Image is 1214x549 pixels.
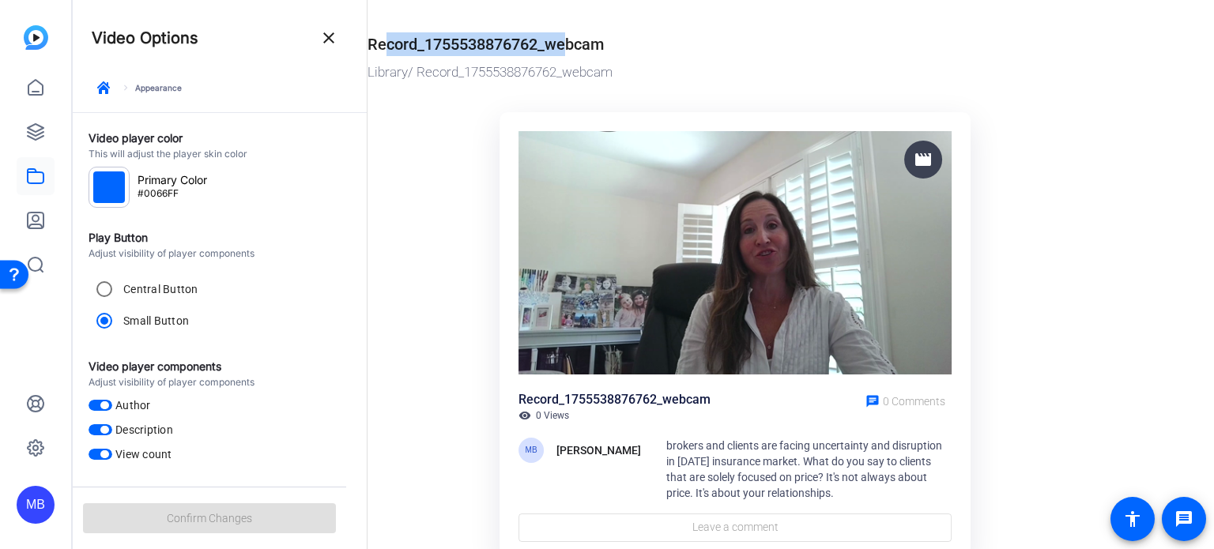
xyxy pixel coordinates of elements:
label: View count [112,446,172,462]
a: Library [368,64,408,80]
h4: Video Options [92,28,198,47]
div: Record_1755538876762_webcam [518,390,711,409]
div: Primary Color [134,172,211,188]
span: #0066FF [138,189,179,198]
div: Video player components [89,357,351,376]
div: Adjust visibility of player components [89,247,351,260]
div: Adjust visibility of player components [89,376,351,389]
mat-icon: close [319,28,338,47]
mat-icon: message [1174,510,1193,528]
div: [PERSON_NAME] [556,441,641,460]
div: Video player color [89,129,351,148]
mat-icon: visibility [518,409,531,422]
mat-icon: movie [914,150,933,169]
img: 2552c02f-6e92-4017-9022-0653c0854f62_thumb_463b370e-5284-4b74-9628-e3d247ed5ecd.png [518,131,952,374]
span: 0 Views [536,409,569,422]
div: / Record_1755538876762_webcam [368,62,1103,83]
label: Description [112,422,173,438]
label: Small Button [120,313,189,329]
div: This will adjust the player skin color [89,148,351,160]
div: MB [17,486,55,524]
label: Author [112,397,151,413]
span: brokers and clients are facing uncertainty and disruption in [DATE] insurance market. What do you... [666,439,942,499]
div: MB [518,438,544,463]
mat-icon: accessibility [1123,510,1142,528]
label: Central Button [120,281,198,297]
img: blue-gradient.svg [24,25,48,50]
div: Play Button [89,228,351,247]
div: Record_1755538876762_webcam [368,32,604,56]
